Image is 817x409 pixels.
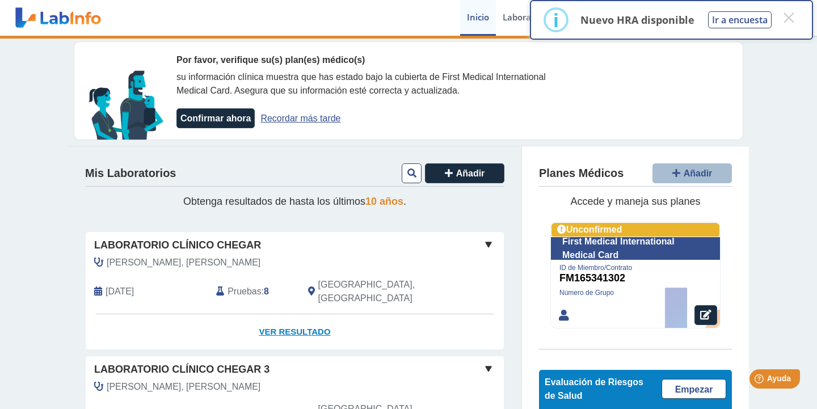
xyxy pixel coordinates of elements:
a: Ver Resultado [86,314,504,350]
span: su información clínica muestra que has estado bajo la cubierta de First Medical International Med... [176,72,546,95]
span: 10 años [365,196,403,207]
span: Rio Grande, PR [318,278,444,305]
h4: Mis Laboratorios [85,167,176,180]
button: Confirmar ahora [176,108,255,128]
div: i [553,10,559,30]
div: : [208,278,299,305]
span: Añadir [684,168,713,178]
iframe: Help widget launcher [716,365,805,397]
span: Añadir [456,168,485,178]
h4: Planes Médicos [539,167,624,180]
span: Evaluación de Riesgos de Salud [545,377,643,400]
span: Laboratorio Clínico Chegar [94,238,261,253]
button: Close this dialog [778,7,799,28]
span: Empezar [675,385,713,394]
span: Pruebas [228,285,261,298]
span: Obtenga resultados de hasta los últimos . [183,196,406,207]
button: Ir a encuesta [708,11,772,28]
span: Accede y maneja sus planes [570,196,700,207]
b: 8 [264,286,269,296]
p: Nuevo HRA disponible [580,13,694,27]
span: Rivera Santana, Nadyeschka [107,256,260,269]
span: 2025-08-09 [106,285,134,298]
a: Empezar [662,379,726,399]
a: Recordar más tarde [260,113,340,123]
span: Rivera Santana, Nadyeschka [107,380,260,394]
button: Añadir [425,163,504,183]
button: Añadir [652,163,732,183]
span: Laboratorio Clínico Chegar 3 [94,362,269,377]
div: Por favor, verifique su(s) plan(es) médico(s) [176,53,579,67]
